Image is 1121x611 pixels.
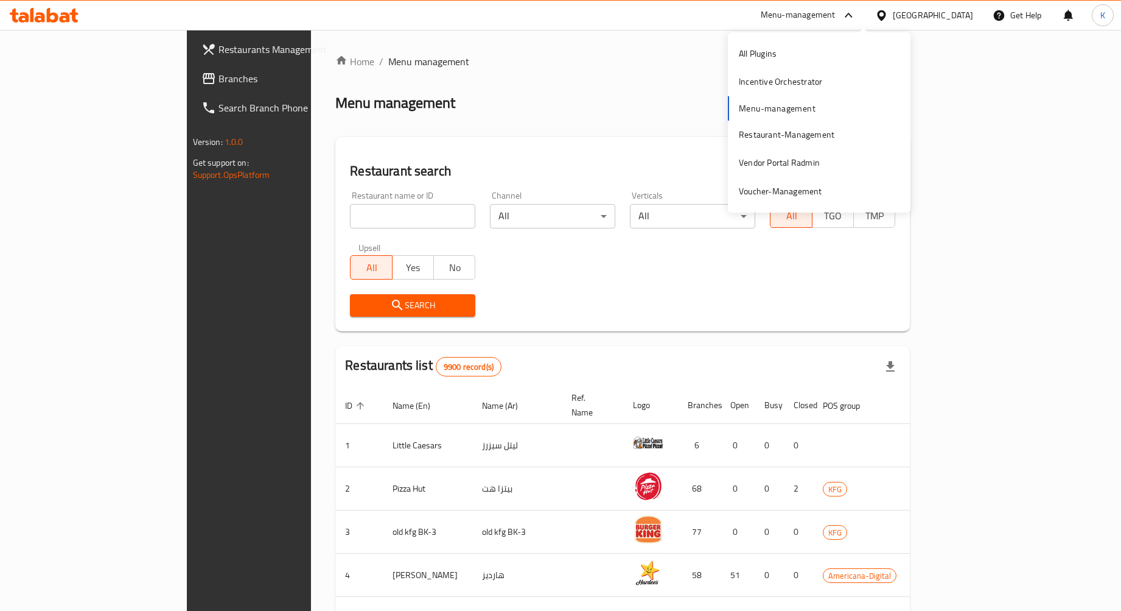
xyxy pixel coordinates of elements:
span: Search Branch Phone [218,101,365,115]
button: All [350,255,392,280]
nav: breadcrumb [335,54,910,69]
th: Logo [623,387,678,424]
span: 9900 record(s) [436,361,501,373]
span: All [355,259,387,277]
div: All [630,204,755,228]
td: 0 [721,510,755,554]
td: Little Caesars [383,424,472,467]
span: 1.0.0 [225,134,243,150]
button: TGO [812,203,854,228]
span: Americana-Digital [823,569,896,583]
a: Branches [192,64,374,93]
td: old kfg BK-3 [472,510,562,554]
td: 0 [755,554,784,597]
div: Voucher-Management [739,185,822,198]
img: Little Caesars [633,428,663,458]
div: Total records count [436,357,501,376]
span: TMP [859,207,890,225]
td: Pizza Hut [383,467,472,510]
span: TGO [817,207,849,225]
span: ID [345,398,368,413]
img: old kfg BK-3 [633,514,663,545]
h2: Restaurants list [345,356,501,376]
div: [GEOGRAPHIC_DATA] [893,9,973,22]
span: Version: [193,134,223,150]
span: Restaurants Management [218,42,365,57]
img: Pizza Hut [633,471,663,501]
span: Menu management [388,54,469,69]
h2: Restaurant search [350,162,895,180]
div: All Plugins [739,47,777,60]
li: / [379,54,383,69]
td: 77 [678,510,721,554]
th: Open [721,387,755,424]
td: 51 [721,554,755,597]
td: 0 [784,510,813,554]
div: All [490,204,615,228]
td: 58 [678,554,721,597]
td: 0 [721,424,755,467]
button: Search [350,294,475,317]
button: Yes [392,255,434,280]
label: Upsell [358,243,381,252]
span: Name (En) [393,398,446,413]
div: Export file [876,352,905,381]
span: No [439,259,470,277]
td: 0 [755,467,784,510]
span: Get support on: [193,155,249,171]
div: Menu-management [761,8,836,23]
div: Restaurant-Management [739,128,834,141]
span: Yes [397,259,429,277]
td: [PERSON_NAME] [383,554,472,597]
span: Search [360,298,466,313]
a: Support.OpsPlatform [193,167,270,183]
span: Name (Ar) [482,398,534,413]
span: K [1100,9,1105,22]
button: All [770,203,812,228]
h2: Menu management [335,93,455,113]
span: All [775,207,807,225]
span: KFG [823,526,847,540]
div: Incentive Orchestrator [739,75,822,88]
td: 0 [755,424,784,467]
a: Search Branch Phone [192,93,374,122]
td: 2 [784,467,813,510]
td: هارديز [472,554,562,597]
td: 0 [784,424,813,467]
span: Branches [218,71,365,86]
td: 0 [755,510,784,554]
td: old kfg BK-3 [383,510,472,554]
td: 0 [721,467,755,510]
button: No [433,255,475,280]
input: Search for restaurant name or ID.. [350,204,475,228]
th: Closed [784,387,813,424]
td: ليتل سيزرز [472,424,562,467]
a: Restaurants Management [192,35,374,64]
td: 6 [678,424,721,467]
th: Busy [755,387,784,424]
button: TMP [853,203,895,228]
span: Ref. Name [571,390,609,420]
td: 68 [678,467,721,510]
span: POS group [823,398,876,413]
span: KFG [823,482,847,496]
img: Hardee's [633,557,663,588]
div: Vendor Portal Radmin [739,156,820,169]
th: Branches [678,387,721,424]
td: 0 [784,554,813,597]
td: بيتزا هت [472,467,562,510]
